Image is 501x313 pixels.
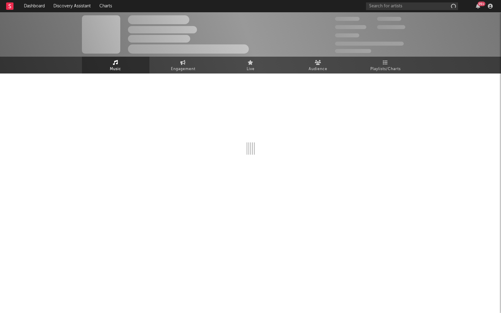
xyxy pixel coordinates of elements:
a: Audience [284,57,352,74]
span: Music [110,66,121,73]
a: Live [217,57,284,74]
span: 300,000 [335,17,360,21]
span: 1,000,000 [377,25,405,29]
button: 99+ [476,4,480,9]
a: Engagement [149,57,217,74]
span: Engagement [171,66,195,73]
input: Search for artists [366,2,458,10]
a: Music [82,57,149,74]
span: Audience [309,66,327,73]
a: Playlists/Charts [352,57,419,74]
span: 100,000 [335,33,359,37]
div: 99 + [478,2,485,6]
span: Playlists/Charts [370,66,401,73]
span: 50,000,000 Monthly Listeners [335,42,404,46]
span: Jump Score: 85.0 [335,49,371,53]
span: Live [247,66,255,73]
span: 50,000,000 [335,25,366,29]
span: 100,000 [377,17,401,21]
